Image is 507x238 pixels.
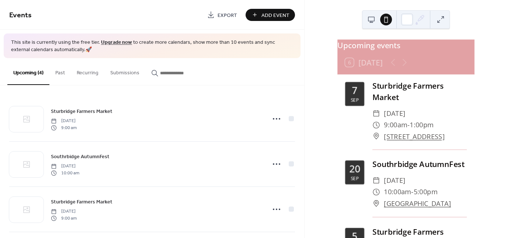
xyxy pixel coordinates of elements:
div: Upcoming events [337,39,475,51]
span: [DATE] [384,175,406,187]
span: [DATE] [51,118,77,124]
span: - [411,187,414,198]
button: Submissions [104,58,145,84]
span: [DATE] [51,208,77,215]
div: ​ [372,198,380,209]
div: 20 [349,164,360,174]
a: Upgrade now [101,38,132,47]
button: Recurring [71,58,104,84]
span: - [407,119,410,131]
span: Sturbridge Farmers Market [51,198,112,206]
div: ​ [372,108,380,119]
a: Sturbridge Farmers Market [51,198,112,206]
div: 7 [352,86,357,95]
div: Sep [350,176,358,181]
span: 9:00 am [51,215,77,221]
span: Add Event [261,11,289,19]
div: ​ [372,187,380,198]
div: ​ [372,119,380,131]
span: 1:00pm [410,119,434,131]
a: Export [202,9,243,21]
a: [STREET_ADDRESS] [384,131,445,142]
span: 9:00 am [51,124,77,131]
span: 10:00am [384,187,411,198]
button: Past [49,58,71,84]
a: Southrbidge AutumnFest [51,152,110,161]
div: Sturbridge Farmers Market [372,80,467,103]
a: Sturbridge Farmers Market [51,107,112,116]
span: 5:00pm [413,187,437,198]
span: [DATE] [384,108,406,119]
a: [GEOGRAPHIC_DATA] [384,198,451,209]
span: Sturbridge Farmers Market [51,108,112,116]
span: This site is currently using the free tier. to create more calendars, show more than 10 events an... [11,39,293,53]
div: ​ [372,131,380,142]
button: Upcoming (4) [7,58,49,85]
span: 9:00am [384,119,407,131]
div: ​ [372,175,380,187]
span: Events [9,8,32,22]
span: [DATE] [51,163,79,170]
div: Sep [350,97,358,102]
div: Southrbidge AutumnFest [372,159,467,170]
span: Export [218,11,237,19]
button: Add Event [246,9,295,21]
span: 10:00 am [51,170,79,176]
